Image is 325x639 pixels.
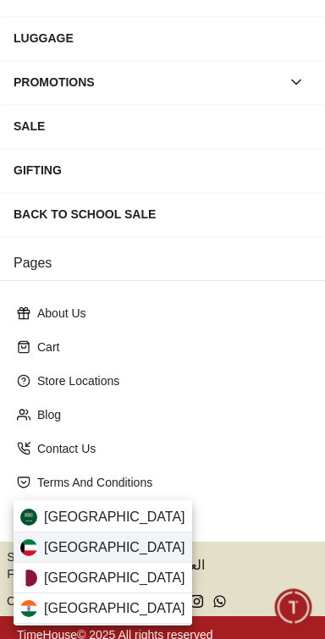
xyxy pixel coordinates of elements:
span: [GEOGRAPHIC_DATA] [44,507,185,527]
img: India [20,600,37,617]
span: [GEOGRAPHIC_DATA] [44,568,185,588]
span: [GEOGRAPHIC_DATA] [44,537,185,558]
span: [GEOGRAPHIC_DATA] [44,598,185,619]
img: Kuwait [20,539,37,556]
div: Chat Widget [275,589,312,626]
img: Saudi Arabia [20,509,37,526]
img: Qatar [20,570,37,587]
